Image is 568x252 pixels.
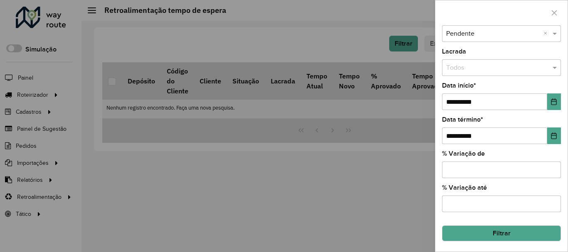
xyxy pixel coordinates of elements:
[543,29,551,39] span: Clear all
[442,46,466,56] label: Lacrada
[442,149,485,159] label: % Variação de
[442,183,487,193] label: % Variação até
[442,115,483,125] label: Data término
[547,127,561,144] button: Choose Date
[442,81,476,91] label: Data início
[442,225,561,241] button: Filtrar
[547,93,561,110] button: Choose Date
